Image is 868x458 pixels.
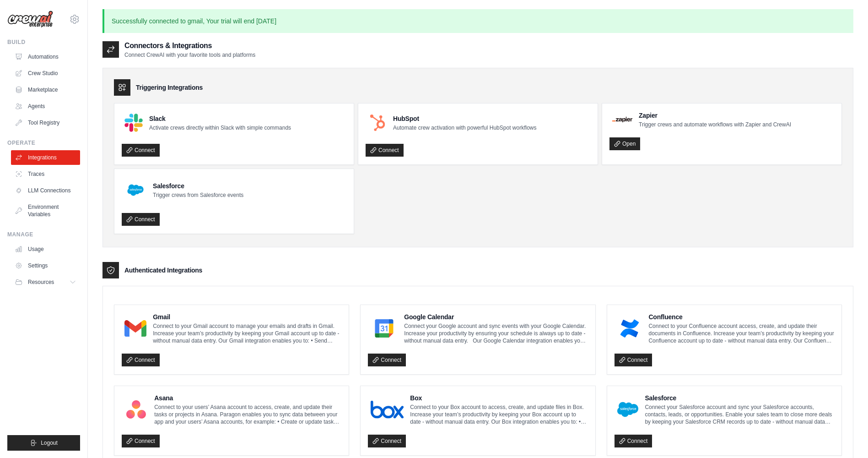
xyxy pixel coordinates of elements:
a: Connect [122,144,160,157]
p: Connect CrewAI with your favorite tools and platforms [124,51,255,59]
p: Automate crew activation with powerful HubSpot workflows [393,124,536,131]
h4: Zapier [639,111,791,120]
a: Integrations [11,150,80,165]
a: Connect [122,213,160,226]
p: Connect to your Gmail account to manage your emails and drafts in Gmail. Increase your team’s pro... [153,322,341,344]
a: Agents [11,99,80,114]
p: Connect to your users’ Asana account to access, create, and update their tasks or projects in Asa... [154,403,341,425]
button: Logout [7,435,80,451]
h4: Confluence [648,312,834,322]
img: Box Logo [371,400,404,419]
span: Logout [41,439,58,447]
a: Connect [122,435,160,447]
a: Environment Variables [11,200,80,222]
img: Salesforce Logo [124,179,146,201]
h2: Connectors & Integrations [124,40,255,51]
a: LLM Connections [11,183,80,198]
img: Zapier Logo [612,117,632,122]
span: Resources [28,278,54,286]
a: Open [609,137,640,150]
a: Connect [615,354,652,366]
a: Marketplace [11,82,80,97]
p: Trigger crews from Salesforce events [153,191,243,199]
h4: Box [410,393,588,403]
a: Automations [11,49,80,64]
h4: Google Calendar [404,312,588,322]
a: Settings [11,258,80,273]
a: Connect [368,435,406,447]
a: Connect [615,435,652,447]
img: Gmail Logo [124,319,146,338]
h4: Gmail [153,312,341,322]
img: Asana Logo [124,400,148,419]
p: Activate crews directly within Slack with simple commands [149,124,291,131]
p: Connect your Google account and sync events with your Google Calendar. Increase your productivity... [404,322,588,344]
h4: HubSpot [393,114,536,123]
h4: Salesforce [153,181,243,191]
img: Google Calendar Logo [371,319,398,338]
img: Logo [7,11,53,28]
a: Usage [11,242,80,256]
p: Connect your Salesforce account and sync your Salesforce accounts, contacts, leads, or opportunit... [645,403,834,425]
a: Connect [368,354,406,366]
p: Trigger crews and automate workflows with Zapier and CrewAI [639,121,791,128]
a: Crew Studio [11,66,80,81]
a: Connect [366,144,404,157]
h4: Asana [154,393,341,403]
button: Resources [11,275,80,289]
div: Manage [7,231,80,238]
a: Traces [11,167,80,181]
h3: Authenticated Integrations [124,266,202,275]
img: Slack Logo [124,114,143,132]
a: Tool Registry [11,115,80,130]
p: Connect to your Box account to access, create, and update files in Box. Increase your team’s prod... [410,403,588,425]
img: Salesforce Logo [617,400,639,419]
p: Successfully connected to gmail, Your trial will end [DATE] [102,9,853,33]
div: Build [7,38,80,46]
a: Connect [122,354,160,366]
img: HubSpot Logo [368,114,387,132]
h4: Salesforce [645,393,834,403]
h4: Slack [149,114,291,123]
p: Connect to your Confluence account access, create, and update their documents in Confluence. Incr... [648,322,834,344]
div: Operate [7,139,80,147]
h3: Triggering Integrations [136,83,203,92]
img: Confluence Logo [617,319,642,338]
